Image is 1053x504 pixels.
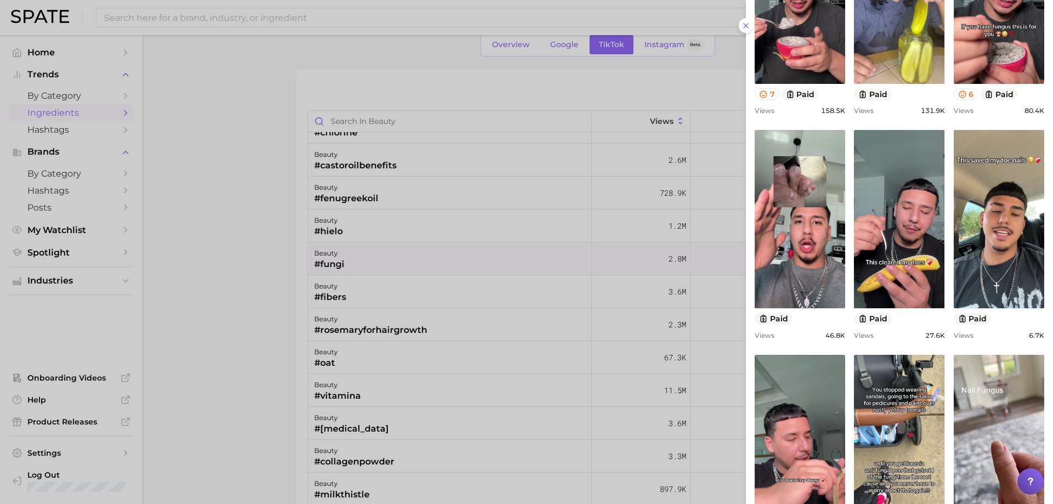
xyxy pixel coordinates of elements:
[854,313,892,325] button: paid
[980,88,1018,100] button: paid
[925,331,945,339] span: 27.6k
[954,106,973,115] span: Views
[954,331,973,339] span: Views
[755,331,774,339] span: Views
[1024,106,1044,115] span: 80.4k
[854,88,892,100] button: paid
[1029,331,1044,339] span: 6.7k
[954,88,978,100] button: 6
[755,106,774,115] span: Views
[825,331,845,339] span: 46.8k
[755,313,792,325] button: paid
[854,331,874,339] span: Views
[755,88,779,100] button: 7
[854,106,874,115] span: Views
[954,313,992,325] button: paid
[921,106,945,115] span: 131.9k
[782,88,819,100] button: paid
[821,106,845,115] span: 158.5k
